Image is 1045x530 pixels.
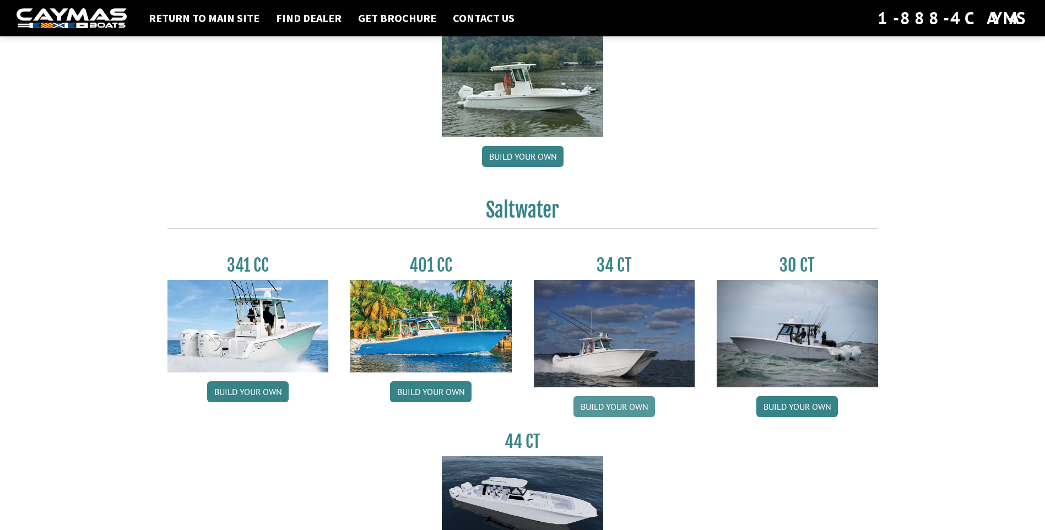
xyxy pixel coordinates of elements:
img: 341CC-thumbjpg.jpg [167,280,329,372]
img: Caymas_34_CT_pic_1.jpg [534,280,695,387]
h3: 341 CC [167,255,329,275]
div: 1-888-4CAYMAS [878,6,1028,30]
img: 24_HB_thumbnail.jpg [442,16,603,137]
h3: 34 CT [534,255,695,275]
h3: 401 CC [350,255,512,275]
img: 401CC_thumb.pg.jpg [350,280,512,372]
a: Return to main site [143,11,265,25]
a: Contact Us [447,11,520,25]
a: Build your own [482,146,564,167]
h3: 30 CT [717,255,878,275]
h3: 44 CT [442,431,603,452]
h2: Saltwater [167,198,878,229]
a: Build your own [390,381,472,402]
a: Get Brochure [353,11,442,25]
img: 30_CT_photo_shoot_for_caymas_connect.jpg [717,280,878,387]
a: Find Dealer [270,11,347,25]
a: Build your own [756,396,838,417]
a: Build your own [207,381,289,402]
a: Build your own [573,396,655,417]
img: white-logo-c9c8dbefe5ff5ceceb0f0178aa75bf4bb51f6bca0971e226c86eb53dfe498488.png [17,8,127,29]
